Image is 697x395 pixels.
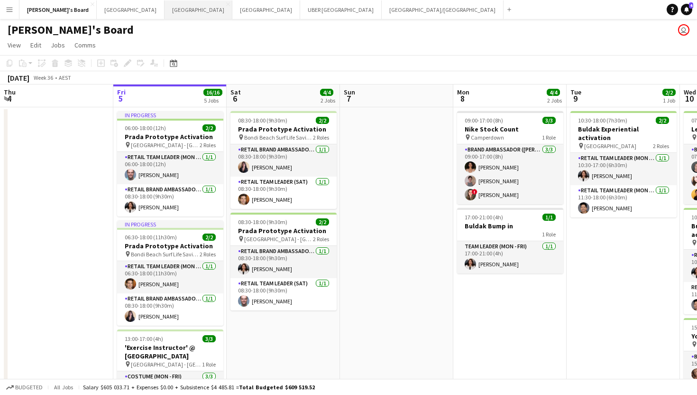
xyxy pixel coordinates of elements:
div: 1 Job [663,97,675,104]
button: [PERSON_NAME]'s Board [19,0,97,19]
button: [GEOGRAPHIC_DATA] [232,0,300,19]
span: Sun [344,88,355,96]
span: 8 [456,93,469,104]
span: 1 Role [202,361,216,368]
span: 08:30-18:00 (9h30m) [238,117,287,124]
div: Salary $605 033.71 + Expenses $0.00 + Subsistence $4 485.81 = [83,384,315,391]
span: Fri [117,88,126,96]
app-card-role: RETAIL Team Leader (Mon - Fri)1/106:00-18:00 (12h)[PERSON_NAME] [117,152,223,184]
h1: [PERSON_NAME]'s Board [8,23,134,37]
span: 10 [682,93,696,104]
span: 2 Roles [200,141,216,149]
a: 4 [681,4,692,15]
button: UBER [GEOGRAPHIC_DATA] [300,0,382,19]
span: 13:00-17:00 (4h) [125,335,163,342]
h3: Nike Stock Count [457,125,563,133]
span: 2 Roles [200,251,216,258]
app-card-role: RETAIL Team Leader (Sat)1/108:30-18:00 (9h30m)[PERSON_NAME] [230,278,337,310]
app-user-avatar: Tennille Moore [678,24,689,36]
button: Budgeted [5,382,44,393]
h3: Buldak Bump in [457,222,563,230]
span: 09:00-17:00 (8h) [465,117,503,124]
div: In progress [117,111,223,119]
span: 9 [569,93,581,104]
span: 4 [2,93,16,104]
span: Comms [74,41,96,49]
span: 08:30-18:00 (9h30m) [238,218,287,226]
app-card-role: RETAIL Brand Ambassador ([DATE])1/108:30-18:00 (9h30m)[PERSON_NAME] [230,144,337,177]
span: 4 [689,2,693,9]
h3: Prada Prototype Activation [117,242,223,250]
span: 7 [342,93,355,104]
span: Edit [30,41,41,49]
span: 2/2 [202,234,216,241]
a: Comms [71,39,100,51]
app-card-role: RETAIL Team Leader (Mon - Fri)1/110:30-17:00 (6h30m)[PERSON_NAME] [570,153,677,185]
div: 2 Jobs [321,97,335,104]
span: Jobs [51,41,65,49]
span: 4/4 [320,89,333,96]
app-card-role: Brand Ambassador ([PERSON_NAME])3/309:00-17:00 (8h)[PERSON_NAME][PERSON_NAME]![PERSON_NAME] [457,144,563,204]
app-job-card: 08:30-18:00 (9h30m)2/2Prada Prototype Activation Bondi Beach Surf Life Saving Club2 RolesRETAIL B... [230,111,337,209]
app-card-role: RETAIL Team Leader (Sat)1/108:30-18:00 (9h30m)[PERSON_NAME] [230,177,337,209]
span: Budgeted [15,384,43,391]
span: 4/4 [547,89,560,96]
app-card-role: RETAIL Team Leader (Mon - Fri)1/111:30-18:00 (6h30m)[PERSON_NAME] [570,185,677,217]
div: 2 Jobs [547,97,562,104]
a: Jobs [47,39,69,51]
span: ! [472,189,477,195]
span: [GEOGRAPHIC_DATA] [584,142,636,150]
span: 6 [229,93,241,104]
span: 10:30-18:00 (7h30m) [578,117,627,124]
app-job-card: 09:00-17:00 (8h)3/3Nike Stock Count Camperdown1 RoleBrand Ambassador ([PERSON_NAME])3/309:00-17:0... [457,111,563,204]
h3: Prada Prototype Activation [117,132,223,141]
span: Wed [684,88,696,96]
button: [GEOGRAPHIC_DATA] [165,0,232,19]
span: Bondi Beach Surf Life Saving Club [244,134,313,141]
div: In progress [117,220,223,228]
span: 2/2 [202,124,216,132]
div: 5 Jobs [204,97,222,104]
app-card-role: Team Leader (Mon - Fri)1/117:00-21:00 (4h)[PERSON_NAME] [457,241,563,273]
span: 2 Roles [653,142,669,150]
span: 3/3 [202,335,216,342]
app-job-card: 17:00-21:00 (4h)1/1Buldak Bump in1 RoleTeam Leader (Mon - Fri)1/117:00-21:00 (4h)[PERSON_NAME] [457,208,563,273]
a: Edit [27,39,45,51]
span: Mon [457,88,469,96]
span: 1 Role [542,134,556,141]
app-job-card: In progress06:30-18:00 (11h30m)2/2Prada Prototype Activation Bondi Beach Surf Life Saving Club2 R... [117,220,223,326]
button: [GEOGRAPHIC_DATA] [97,0,165,19]
span: 2/2 [656,117,669,124]
h3: 'Exercise Instructor' @ [GEOGRAPHIC_DATA] [117,343,223,360]
span: 06:00-18:00 (12h) [125,124,166,132]
span: 3/3 [542,117,556,124]
span: 1/1 [542,214,556,221]
span: All jobs [52,384,75,391]
span: Sat [230,88,241,96]
span: [GEOGRAPHIC_DATA] - [GEOGRAPHIC_DATA] [131,361,202,368]
h3: Prada Prototype Activation [230,125,337,133]
span: 06:30-18:00 (11h30m) [125,234,177,241]
app-card-role: RETAIL Brand Ambassador (Mon - Fri)1/108:30-18:00 (9h30m)[PERSON_NAME] [117,293,223,326]
app-job-card: In progress06:00-18:00 (12h)2/2Prada Prototype Activation [GEOGRAPHIC_DATA] - [GEOGRAPHIC_DATA]2 ... [117,111,223,216]
span: 2/2 [662,89,676,96]
span: Bondi Beach Surf Life Saving Club [131,251,200,258]
app-card-role: RETAIL Brand Ambassador (Mon - Fri)1/108:30-18:00 (9h30m)[PERSON_NAME] [117,184,223,216]
div: [DATE] [8,73,29,83]
span: 5 [116,93,126,104]
span: Total Budgeted $609 519.52 [239,384,315,391]
app-card-role: RETAIL Team Leader (Mon - Fri)1/106:30-18:00 (11h30m)[PERSON_NAME] [117,261,223,293]
app-card-role: RETAIL Brand Ambassador ([DATE])1/108:30-18:00 (9h30m)[PERSON_NAME] [230,246,337,278]
h3: Prada Prototype Activation [230,226,337,235]
div: 10:30-18:00 (7h30m)2/2Buldak Experiential activation [GEOGRAPHIC_DATA]2 RolesRETAIL Team Leader (... [570,111,677,217]
span: View [8,41,21,49]
span: 1 Role [542,231,556,238]
button: [GEOGRAPHIC_DATA]/[GEOGRAPHIC_DATA] [382,0,504,19]
span: 2/2 [316,218,329,226]
span: 16/16 [203,89,222,96]
app-job-card: 08:30-18:00 (9h30m)2/2Prada Prototype Activation [GEOGRAPHIC_DATA] - [GEOGRAPHIC_DATA]2 RolesRETA... [230,213,337,310]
